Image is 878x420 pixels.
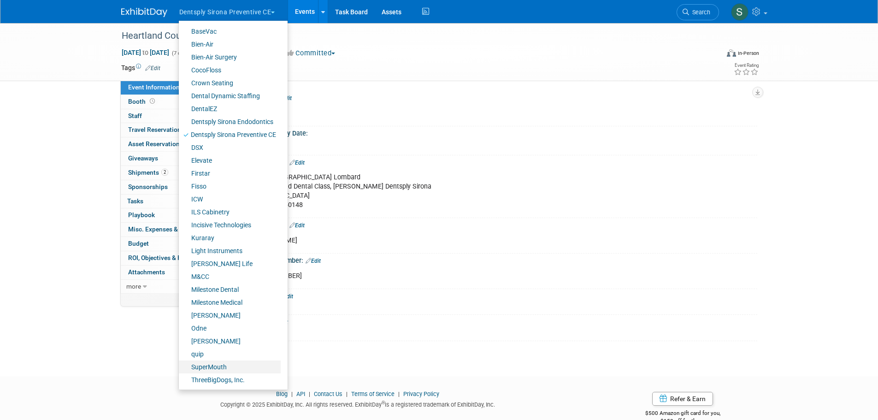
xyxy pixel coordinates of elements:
a: Misc. Expenses & Credits [121,223,217,237]
a: Asset Reservations1 [121,137,217,151]
a: Milestone Dental [179,283,281,296]
a: API [296,390,305,397]
a: Edit [273,319,288,325]
div: Event Rating [734,63,759,68]
a: [PERSON_NAME] [179,335,281,348]
span: Attachments [128,268,165,276]
a: Tasks [121,195,217,208]
span: (7 days) [171,50,190,56]
a: ROI, Objectives & ROO [121,251,217,265]
span: Tasks [127,197,143,205]
a: Kuraray [179,231,281,244]
a: Contact Us [314,390,342,397]
div: [PERSON_NAME] [241,231,656,250]
span: Playbook [128,211,155,219]
a: Playbook [121,208,217,222]
div: Ship To Attention: [233,218,757,230]
a: more [121,280,217,294]
a: M&CC [179,270,281,283]
a: [PERSON_NAME] Life [179,257,281,270]
span: ROI, Objectives & ROO [128,254,190,261]
a: Incisive Technologies [179,219,281,231]
span: Asset Reservations [128,140,192,148]
a: Refer & Earn [652,392,713,406]
sup: ® [382,400,385,405]
a: Edit [306,258,321,264]
div: [DATE] [240,137,750,151]
div: Westin [GEOGRAPHIC_DATA] Lombard Attn: Heartland Dental Class, [PERSON_NAME] Dentsply Sirona [GEO... [241,168,656,214]
a: Odne [179,322,281,335]
a: quip [179,348,281,361]
div: Event Notes: [233,315,757,327]
span: Booth [128,98,157,105]
span: Budget [128,240,149,247]
div: Course Dates: [233,91,757,103]
a: Booth [121,95,217,109]
a: Search [677,4,719,20]
span: Sponsorships [128,183,168,190]
span: more [126,283,141,290]
div: [DATE] [241,104,656,123]
a: Giveaways [121,152,217,166]
span: Search [689,9,710,16]
img: ExhibitDay [121,8,167,17]
div: Requested By: [233,289,757,301]
div: Shipment Arrive By Date: [233,126,757,138]
span: | [344,390,350,397]
span: | [306,390,312,397]
a: Privacy Policy [403,390,439,397]
span: 2 [161,169,168,176]
span: | [289,390,295,397]
a: Sponsorships [121,180,217,194]
span: Staff [128,112,142,119]
a: Budget [121,237,217,251]
a: Staff [121,109,217,123]
a: SuperMouth [179,361,281,373]
a: Dentsply Sirona Preventive CE [179,128,281,141]
div: Event Format [665,48,760,62]
a: [PERSON_NAME] [179,309,281,322]
a: ICW [179,193,281,206]
a: Light Instruments [179,244,281,257]
a: DSX [179,141,281,154]
span: Booth not reserved yet [148,98,157,105]
a: Dental Dynamic Staffing [179,89,281,102]
button: Committed [284,48,339,58]
span: Travel Reservations [128,126,184,133]
a: Travel Reservations [121,123,217,137]
a: DentalEZ [179,102,281,115]
a: Crown Seating [179,77,281,89]
a: Dentsply Sirona Endodontics [179,115,281,128]
span: Shipments [128,169,168,176]
a: Edit [145,65,160,71]
a: CocoFloss [179,64,281,77]
a: Bien-Air Surgery [179,51,281,64]
div: Shipping Address: [233,155,757,167]
a: Attachments [121,266,217,279]
span: Giveaways [128,154,158,162]
img: Format-Inperson.png [727,49,736,57]
span: to [141,49,150,56]
a: BaseVac [179,25,281,38]
span: | [396,390,402,397]
span: Event Information [128,83,180,91]
a: Edit [278,293,293,300]
div: Copyright © 2025 ExhibitDay, Inc. All rights reserved. ExhibitDay is a registered trademark of Ex... [121,398,595,409]
a: Edit [289,160,305,166]
a: Shipments2 [121,166,217,180]
td: Tags [121,63,160,72]
a: ThreeBigDogs, Inc. [179,373,281,386]
a: Bien-Air [179,38,281,51]
div: [PHONE_NUMBER] [241,267,656,285]
div: Heartland Course/ August [118,28,705,44]
a: Edit [289,222,305,229]
a: Milestone Medical [179,296,281,309]
a: Fisso [179,180,281,193]
span: Misc. Expenses & Credits [128,225,200,233]
a: Event Information [121,81,217,95]
a: Blog [276,390,288,397]
div: Ship To Phone Number: [233,254,757,266]
a: ILS Cabinetry [179,206,281,219]
img: Samantha Meyers [731,3,748,21]
span: [DATE] [DATE] [121,48,170,57]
